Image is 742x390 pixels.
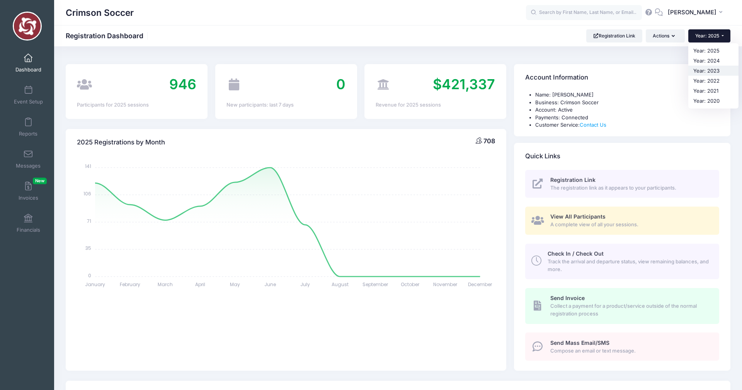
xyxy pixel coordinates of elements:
tspan: 71 [87,217,91,224]
tspan: 0 [88,272,91,278]
span: A complete view of all your sessions. [550,221,710,229]
a: Year: 2021 [688,86,739,96]
div: Revenue for 2025 sessions [376,101,495,109]
button: Actions [646,29,684,42]
a: Year: 2020 [688,96,739,106]
input: Search by First Name, Last Name, or Email... [526,5,642,20]
span: Reports [19,131,37,137]
li: Payments: Connected [535,114,719,122]
li: Account: Active [535,106,719,114]
span: Financials [17,227,40,233]
a: Event Setup [10,81,47,109]
li: Customer Service: [535,121,719,129]
a: Send Invoice Collect a payment for a product/service outside of the normal registration process [525,288,719,324]
h4: Quick Links [525,145,560,167]
h4: 2025 Registrations by Month [77,131,165,153]
span: New [33,178,47,184]
span: View All Participants [550,213,606,220]
a: Reports [10,114,47,141]
span: 708 [483,137,495,145]
span: Send Mass Email/SMS [550,339,609,346]
h1: Registration Dashboard [66,32,150,40]
span: [PERSON_NAME] [668,8,716,17]
tspan: April [195,281,205,288]
a: Check In / Check Out Track the arrival and departure status, view remaining balances, and more. [525,244,719,279]
span: Check In / Check Out [548,250,604,257]
a: Contact Us [580,122,606,128]
a: InvoicesNew [10,178,47,205]
img: Crimson Soccer [13,12,42,41]
span: The registration link as it appears to your participants. [550,184,710,192]
a: Year: 2022 [688,76,739,86]
button: Year: 2025 [688,29,730,42]
a: Registration Link The registration link as it appears to your participants. [525,170,719,198]
h1: Crimson Soccer [66,4,134,22]
span: 946 [169,76,196,93]
tspan: November [433,281,458,288]
a: Year: 2023 [688,66,739,76]
a: Registration Link [586,29,642,42]
tspan: January [85,281,105,288]
span: Event Setup [14,98,43,105]
tspan: August [332,281,349,288]
a: View All Participants A complete view of all your sessions. [525,207,719,235]
tspan: 106 [83,190,91,197]
tspan: February [120,281,140,288]
tspan: October [401,281,420,288]
span: Compose an email or text message. [550,347,710,355]
tspan: June [264,281,276,288]
div: Participants for 2025 sessions [77,101,196,109]
a: Year: 2024 [688,56,739,66]
a: Dashboard [10,49,47,76]
tspan: July [300,281,310,288]
a: Send Mass Email/SMS Compose an email or text message. [525,332,719,361]
span: Year: 2025 [695,33,719,39]
span: 0 [336,76,345,93]
span: Collect a payment for a product/service outside of the normal registration process [550,302,710,317]
span: Track the arrival and departure status, view remaining balances, and more. [548,258,710,273]
a: Financials [10,210,47,237]
tspan: December [468,281,493,288]
a: Year: 2025 [688,46,739,56]
div: New participants: last 7 days [226,101,346,109]
li: Name: [PERSON_NAME] [535,91,719,99]
tspan: 35 [85,245,91,251]
tspan: March [158,281,173,288]
h4: Account Information [525,67,588,89]
a: Messages [10,146,47,173]
span: Registration Link [550,176,596,183]
tspan: 141 [85,163,91,170]
span: Dashboard [15,66,41,73]
span: $421,337 [433,76,495,93]
button: [PERSON_NAME] [663,4,730,22]
tspan: May [230,281,240,288]
span: Messages [16,163,41,169]
span: Send Invoice [550,295,585,301]
tspan: September [362,281,388,288]
li: Business: Crimson Soccer [535,99,719,107]
span: Invoices [19,195,38,201]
